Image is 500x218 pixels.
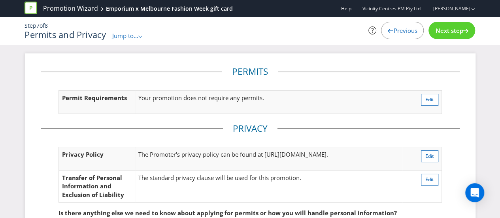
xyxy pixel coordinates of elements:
td: Transfer of Personal Information and Exclusion of Liability [58,170,135,202]
button: Edit [421,150,438,162]
span: Jump to... [112,32,138,40]
span: Vicinity Centres PM Pty Ltd [362,5,420,12]
button: Edit [421,174,438,186]
span: of [40,22,45,29]
span: 7 [36,22,40,29]
a: Promotion Wizard [43,4,98,13]
span: Is there anything else we need to know about applying for permits or how you will handle personal... [58,209,397,217]
span: Next step [435,27,463,34]
a: [PERSON_NAME] [425,5,470,12]
span: Step [25,22,36,29]
div: Open Intercom Messenger [465,183,484,202]
p: Your promotion does not require any permits. [138,94,384,102]
td: The standard privacy clause will be used for this promotion. [135,170,402,202]
div: Emporium x Melbourne Fashion Week gift card [106,5,233,13]
h1: Permits and Privacy [25,30,106,39]
span: Edit [425,176,434,183]
span: Previous [393,27,417,34]
td: Permit Requirements [58,90,135,114]
a: Help [341,5,351,12]
td: Privacy Policy [58,147,135,170]
span: The Promoter's privacy policy can be found at [138,150,263,158]
button: Edit [421,94,438,106]
legend: Privacy [223,122,277,135]
span: 8 [45,22,48,29]
span: Edit [425,96,434,103]
legend: Permits [222,65,278,78]
span: . [326,150,328,158]
span: Edit [425,153,434,159]
span: [URL][DOMAIN_NAME] [264,150,326,158]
